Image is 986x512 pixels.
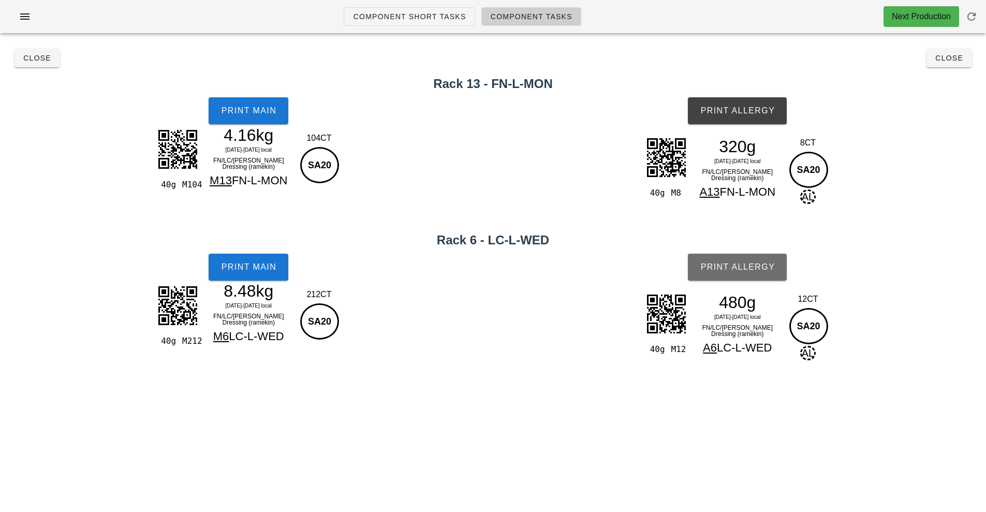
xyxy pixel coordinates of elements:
span: [DATE]-[DATE] local [714,314,761,320]
a: Component Tasks [481,7,581,26]
div: 40g [157,334,178,348]
button: Close [926,49,972,67]
div: M8 [667,186,688,200]
button: Print Main [209,254,288,281]
div: 12CT [787,293,830,305]
div: 40g [645,343,667,356]
div: M104 [178,178,199,192]
img: YtWN7nci+DGxN6n3h+MkGZFgNGBADMiwDw8IxQwzIsAwMC8cMMSDDMjAsHDPEgAzLwLBwPgHlcmU+abvjaAAAAABJRU5ErkJg... [152,123,203,175]
span: A13 [699,185,719,198]
span: M6 [213,330,229,343]
div: 4.16kg [203,127,293,143]
div: M12 [667,343,688,356]
button: Print Main [209,97,288,124]
span: FN-L-MON [232,174,288,187]
button: Close [14,49,60,67]
span: Component Short Tasks [352,12,466,21]
button: Print Allergy [688,97,787,124]
div: FN/LC/[PERSON_NAME] Dressing (ramekin) [693,167,783,183]
div: M212 [178,334,199,348]
img: 7pT2AAAAAElFTkSuQmCC [640,288,692,340]
span: Print Main [220,262,276,272]
div: 480g [693,295,783,310]
div: SA20 [789,152,828,188]
img: u+sr84QEvG2WVNgqWStufKniAIGQlTaaGMgG8UmrgyEqLTRxkA2ik1cGQhRaaONgWwUm7gyEKLSRhsD2Sg2cWUgRKWNNgayUW... [640,131,692,183]
div: 8.48kg [203,283,293,299]
span: [DATE]-[DATE] local [225,303,272,309]
img: M5VCAF5pXZBu6PNWTQSCXX8B3A+mYxcLqp6HEI277JCiJhXauEkxzttKdkcOCsY8ryO9LVO6gRsYhNCHijZNYSATWxCiEEIAT... [152,280,203,331]
span: LC-L-WED [717,341,772,354]
span: Close [935,54,963,62]
span: FN-L-MON [720,185,776,198]
span: Print Main [220,106,276,115]
span: AL [800,189,816,204]
div: FN/LC/[PERSON_NAME] Dressing (ramekin) [693,323,783,339]
div: FN/LC/[PERSON_NAME] Dressing (ramekin) [203,311,293,328]
div: Next Production [892,10,951,23]
span: Print Allergy [700,262,775,272]
div: 320g [693,139,783,154]
span: Close [23,54,51,62]
span: AL [800,346,816,360]
span: LC-L-WED [229,330,284,343]
a: Component Short Tasks [344,7,475,26]
span: Component Tasks [490,12,572,21]
div: FN/LC/[PERSON_NAME] Dressing (ramekin) [203,155,293,172]
div: SA20 [300,147,339,183]
button: Print Allergy [688,254,787,281]
span: [DATE]-[DATE] local [714,158,761,164]
h2: Rack 13 - FN-L-MON [6,75,980,93]
span: [DATE]-[DATE] local [225,147,272,153]
div: SA20 [300,303,339,340]
h2: Rack 6 - LC-L-WED [6,231,980,250]
div: 40g [645,186,667,200]
span: A6 [703,341,717,354]
div: SA20 [789,308,828,344]
div: 104CT [298,132,341,144]
span: M13 [210,174,232,187]
div: 212CT [298,288,341,301]
span: Print Allergy [700,106,775,115]
div: 40g [157,178,178,192]
div: 8CT [787,137,830,149]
